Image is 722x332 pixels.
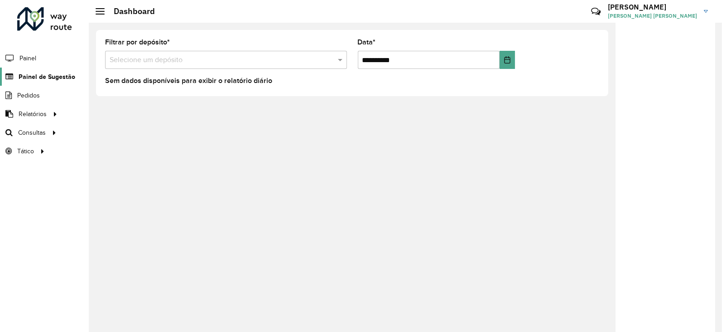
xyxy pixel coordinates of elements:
[586,2,606,21] a: Contato Rápido
[105,6,155,16] h2: Dashboard
[17,146,34,156] span: Tático
[608,12,697,20] span: [PERSON_NAME] [PERSON_NAME]
[17,91,40,100] span: Pedidos
[19,72,75,82] span: Painel de Sugestão
[105,75,272,86] label: Sem dados disponíveis para exibir o relatório diário
[500,51,515,69] button: Choose Date
[19,109,47,119] span: Relatórios
[608,3,697,11] h3: [PERSON_NAME]
[358,37,376,48] label: Data
[105,37,170,48] label: Filtrar por depósito
[19,54,36,63] span: Painel
[18,128,46,137] span: Consultas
